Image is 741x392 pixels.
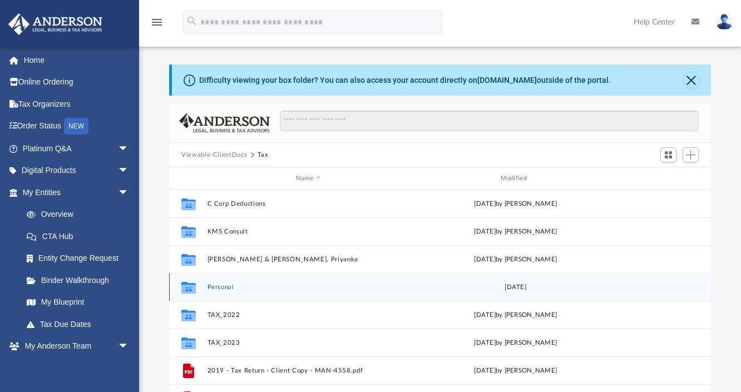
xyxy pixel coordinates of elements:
div: [DATE] by [PERSON_NAME] [414,310,617,320]
a: Binder Walkthrough [16,269,146,291]
div: [DATE] by [PERSON_NAME] [414,255,617,265]
div: [DATE] by [PERSON_NAME] [414,227,617,237]
a: My Anderson Teamarrow_drop_down [8,335,140,358]
a: Online Ordering [8,71,146,93]
button: Personal [208,284,410,291]
div: NEW [64,118,88,135]
a: Entity Change Request [16,247,146,270]
a: CTA Hub [16,225,146,247]
button: Close [684,72,699,88]
button: 2019 - Tax Return - Client Copy - MAN-4558.pdf [208,367,410,374]
button: KMS Consult [208,228,410,235]
button: Tax [258,150,269,160]
i: search [186,15,198,27]
button: Add [683,147,699,163]
img: Anderson Advisors Platinum Portal [5,13,106,35]
a: Digital Productsarrow_drop_down [8,160,146,182]
a: Order StatusNEW [8,115,146,138]
button: TAX_2022 [208,311,410,319]
span: arrow_drop_down [118,335,140,358]
div: Modified [414,173,616,183]
button: [PERSON_NAME] & [PERSON_NAME], Priyanka [208,256,410,263]
div: Name [207,173,409,183]
a: Tax Organizers [8,93,146,115]
input: Search files and folders [280,111,699,132]
a: [DOMAIN_NAME] [477,76,537,85]
a: Home [8,49,146,71]
span: arrow_drop_down [118,181,140,204]
a: My Entitiesarrow_drop_down [8,181,146,204]
div: id [621,173,699,183]
a: Tax Due Dates [16,313,146,335]
span: arrow_drop_down [118,160,140,182]
a: Overview [16,204,146,226]
div: [DATE] [414,282,617,292]
button: Switch to Grid View [660,147,677,163]
button: C Corp Deductions [208,200,410,207]
a: menu [150,21,164,29]
div: [DATE] by [PERSON_NAME] [414,366,617,376]
div: [DATE] by [PERSON_NAME] [414,338,617,348]
a: My Blueprint [16,291,140,314]
button: TAX_2023 [208,339,410,346]
i: menu [150,16,164,29]
button: Viewable-ClientDocs [181,150,247,160]
a: Platinum Q&Aarrow_drop_down [8,137,146,160]
div: id [174,173,202,183]
div: Difficulty viewing your box folder? You can also access your account directly on outside of the p... [199,75,611,86]
span: arrow_drop_down [118,137,140,160]
div: [DATE] by [PERSON_NAME] [414,199,617,209]
img: User Pic [716,14,733,30]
